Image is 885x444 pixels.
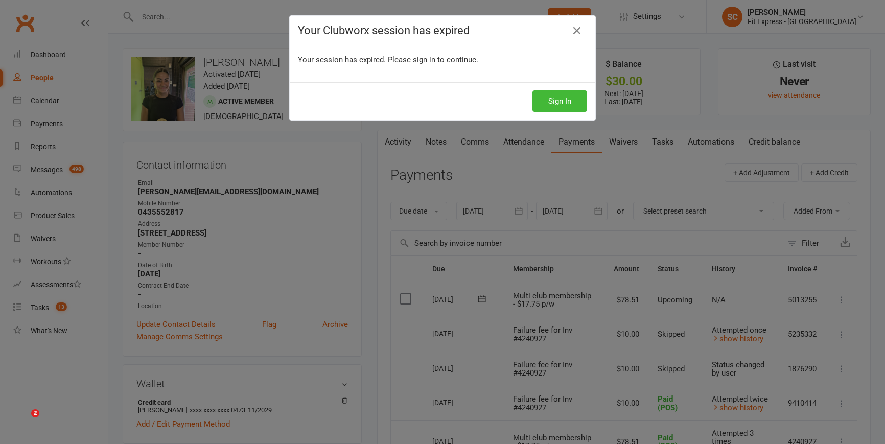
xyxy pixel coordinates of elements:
[569,22,585,39] a: Close
[298,24,587,37] h4: Your Clubworx session has expired
[532,90,587,112] button: Sign In
[298,55,478,64] span: Your session has expired. Please sign in to continue.
[10,409,35,434] iframe: Intercom live chat
[31,409,39,417] span: 2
